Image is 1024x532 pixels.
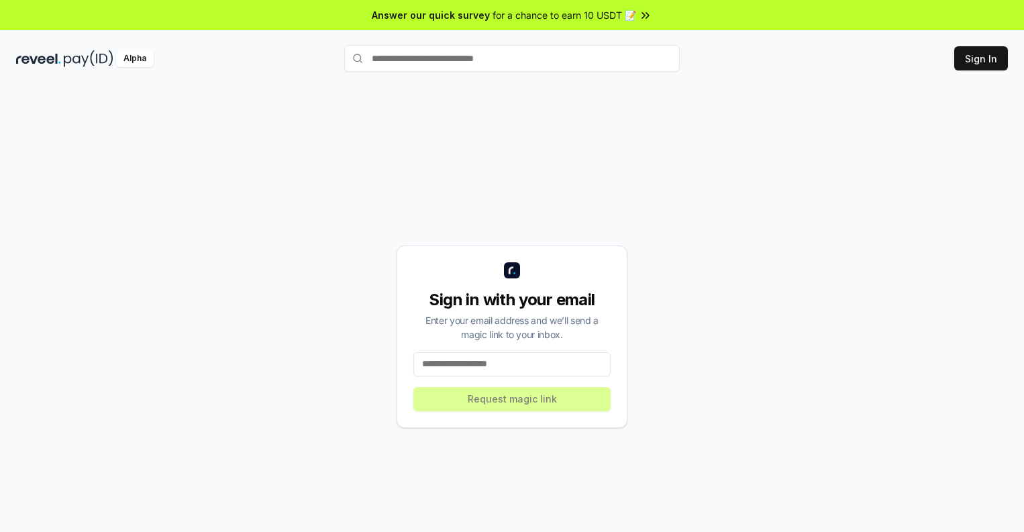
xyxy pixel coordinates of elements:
[413,289,611,311] div: Sign in with your email
[64,50,113,67] img: pay_id
[954,46,1008,70] button: Sign In
[413,313,611,341] div: Enter your email address and we’ll send a magic link to your inbox.
[504,262,520,278] img: logo_small
[493,8,636,22] span: for a chance to earn 10 USDT 📝
[372,8,490,22] span: Answer our quick survey
[16,50,61,67] img: reveel_dark
[116,50,154,67] div: Alpha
